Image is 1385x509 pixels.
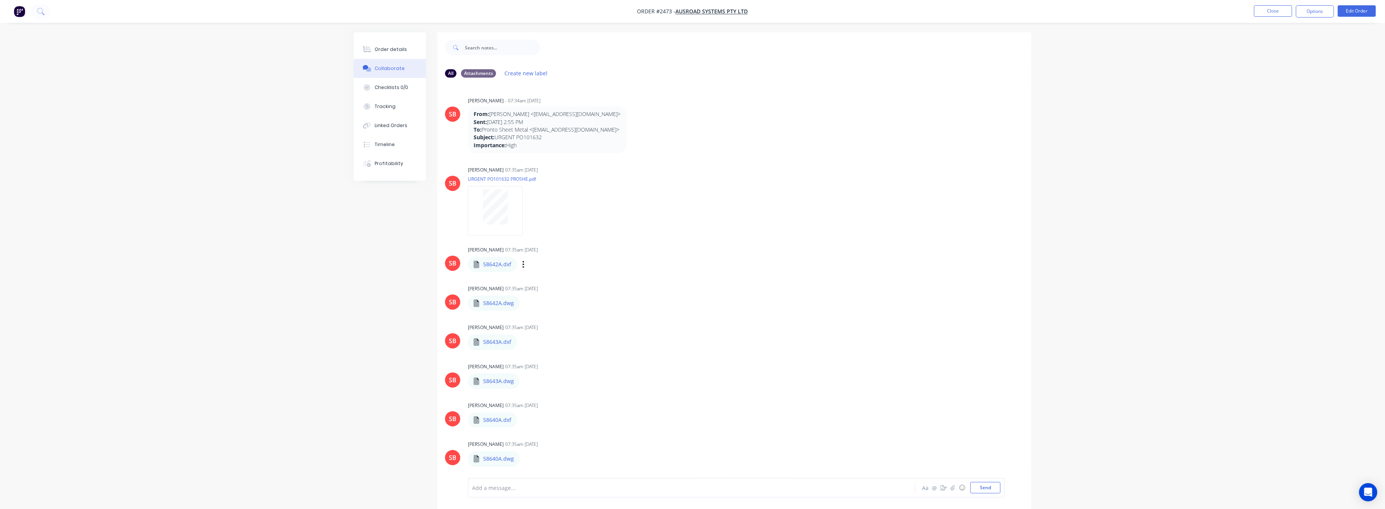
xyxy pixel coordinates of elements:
div: 07:35am [DATE] [505,402,538,409]
button: Aa [921,483,930,492]
button: Options [1296,5,1334,17]
button: Close [1254,5,1292,17]
a: Ausroad Systems Pty Ltd [676,8,748,15]
div: SB [449,453,456,462]
button: Linked Orders [354,116,426,135]
button: ☺ [957,483,967,492]
strong: From: [474,110,489,118]
div: 07:35am [DATE] [505,167,538,173]
button: Tracking [354,97,426,116]
button: Edit Order [1338,5,1376,17]
div: SB [449,414,456,423]
input: Search notes... [465,40,540,55]
div: SB [449,259,456,268]
div: SB [449,375,456,385]
button: Send [970,482,1000,493]
p: 58643A.dxf [483,338,511,346]
div: 07:35am [DATE] [505,247,538,253]
div: 07:35am [DATE] [505,324,538,331]
p: 58642A.dxf [483,261,511,268]
div: Open Intercom Messenger [1359,483,1377,501]
div: [PERSON_NAME] [468,247,504,253]
span: Order #2473 - [637,8,676,15]
div: SB [449,297,456,307]
div: Attachments [461,69,496,78]
p: 58643A.dwg [483,377,514,385]
button: Checklists 0/0 [354,78,426,97]
p: 58640A.dxf [483,416,511,424]
button: Collaborate [354,59,426,78]
button: @ [930,483,939,492]
div: [PERSON_NAME] [468,402,504,409]
button: Create new label [501,68,552,78]
div: SB [449,179,456,188]
p: [PERSON_NAME] <[EMAIL_ADDRESS][DOMAIN_NAME]> [DATE] 2:55 PM Pronto Sheet Metal <[EMAIL_ADDRESS][D... [474,110,621,149]
strong: To: [474,126,482,133]
div: SB [449,336,456,345]
div: Profitability [375,160,404,167]
div: Order details [375,46,407,53]
button: Profitability [354,154,426,173]
div: Collaborate [375,65,405,72]
button: Timeline [354,135,426,154]
strong: Sent: [474,118,487,126]
div: [PERSON_NAME] [468,441,504,448]
div: Checklists 0/0 [375,84,408,91]
div: 07:35am [DATE] [505,285,538,292]
div: - 07:34am [DATE] [505,97,541,104]
div: [PERSON_NAME] [468,324,504,331]
div: 07:35am [DATE] [505,441,538,448]
div: [PERSON_NAME] [468,285,504,292]
div: Tracking [375,103,396,110]
img: Factory [14,6,25,17]
div: [PERSON_NAME] [468,167,504,173]
div: [PERSON_NAME] [468,363,504,370]
strong: Importance: [474,142,506,149]
div: SB [449,110,456,119]
div: All [445,69,456,78]
div: 07:35am [DATE] [505,363,538,370]
p: 58642A.dwg [483,299,514,307]
div: Linked Orders [375,122,408,129]
div: Timeline [375,141,395,148]
button: Order details [354,40,426,59]
strong: Subject: [474,134,495,141]
p: URGENT PO101632 PROSHE.pdf [468,176,536,182]
div: [PERSON_NAME] [468,97,504,104]
p: 58640A.dwg [483,455,514,463]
